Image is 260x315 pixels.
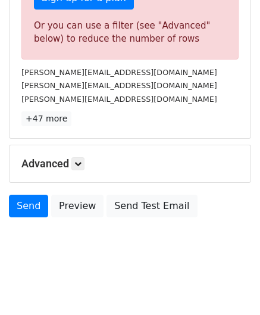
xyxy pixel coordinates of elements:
[21,157,239,170] h5: Advanced
[9,195,48,217] a: Send
[21,95,217,104] small: [PERSON_NAME][EMAIL_ADDRESS][DOMAIN_NAME]
[106,195,197,217] a: Send Test Email
[34,19,226,46] div: Or you can use a filter (see "Advanced" below) to reduce the number of rows
[21,81,217,90] small: [PERSON_NAME][EMAIL_ADDRESS][DOMAIN_NAME]
[21,68,217,77] small: [PERSON_NAME][EMAIL_ADDRESS][DOMAIN_NAME]
[21,111,71,126] a: +47 more
[51,195,104,217] a: Preview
